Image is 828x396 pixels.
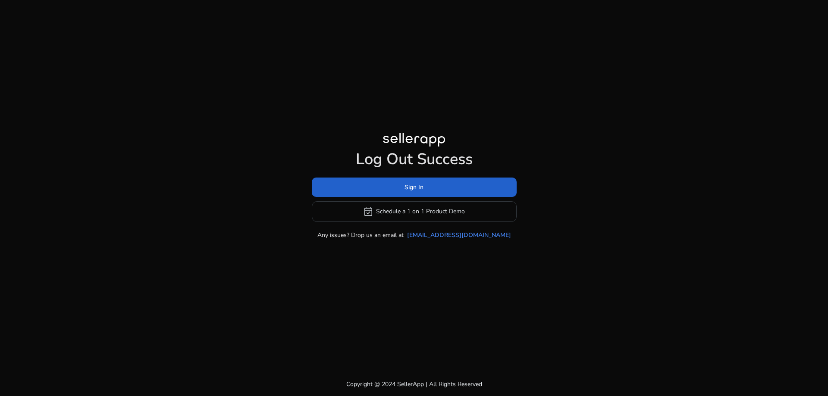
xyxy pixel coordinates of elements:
[317,231,404,240] p: Any issues? Drop us an email at
[312,178,517,197] button: Sign In
[405,183,423,192] span: Sign In
[407,231,511,240] a: [EMAIL_ADDRESS][DOMAIN_NAME]
[363,206,373,217] span: event_available
[312,201,517,222] button: event_availableSchedule a 1 on 1 Product Demo
[312,150,517,168] h1: Log Out Success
